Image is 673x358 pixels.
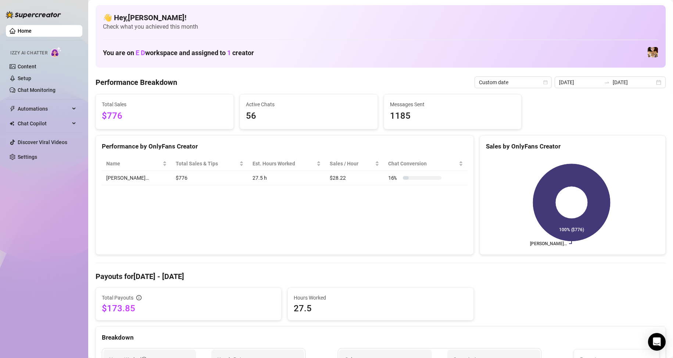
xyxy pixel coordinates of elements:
a: Content [18,64,36,69]
input: Start date [559,78,601,86]
a: Home [18,28,32,34]
span: Total Sales & Tips [176,160,238,168]
img: vixie [648,47,658,57]
span: $776 [102,109,228,123]
h4: Payouts for [DATE] - [DATE] [96,271,666,282]
h4: Performance Breakdown [96,77,177,87]
a: Discover Viral Videos [18,139,67,145]
span: thunderbolt [10,106,15,112]
img: logo-BBDzfeDw.svg [6,11,61,18]
a: Setup [18,75,31,81]
span: Izzy AI Chatter [10,50,47,57]
span: 1 [227,49,231,57]
span: swap-right [604,79,610,85]
span: 16 % [388,174,400,182]
span: calendar [543,80,548,85]
input: End date [613,78,655,86]
span: E D [136,49,145,57]
span: 56 [246,109,372,123]
h4: 👋 Hey, [PERSON_NAME] ! [103,12,658,23]
td: [PERSON_NAME]… [102,171,171,185]
div: Breakdown [102,333,659,343]
th: Total Sales & Tips [171,157,248,171]
div: Sales by OnlyFans Creator [486,142,659,151]
span: Name [106,160,161,168]
h1: You are on workspace and assigned to creator [103,49,254,57]
span: Total Sales [102,100,228,108]
a: Chat Monitoring [18,87,56,93]
span: Automations [18,103,70,115]
td: $28.22 [325,171,384,185]
span: Messages Sent [390,100,516,108]
span: Active Chats [246,100,372,108]
span: Total Payouts [102,294,133,302]
span: $173.85 [102,302,275,314]
span: Check what you achieved this month [103,23,658,31]
span: Hours Worked [294,294,467,302]
td: 27.5 h [248,171,325,185]
img: Chat Copilot [10,121,14,126]
td: $776 [171,171,248,185]
span: to [604,79,610,85]
th: Chat Conversion [384,157,468,171]
th: Sales / Hour [325,157,384,171]
div: Performance by OnlyFans Creator [102,142,468,151]
div: Est. Hours Worked [253,160,315,168]
span: Chat Copilot [18,118,70,129]
span: Custom date [479,77,547,88]
span: 27.5 [294,302,467,314]
span: Sales / Hour [330,160,373,168]
span: info-circle [136,295,142,300]
text: [PERSON_NAME]… [530,241,567,246]
span: 1185 [390,109,516,123]
a: Settings [18,154,37,160]
div: Open Intercom Messenger [648,333,666,351]
img: AI Chatter [50,47,62,57]
span: Chat Conversion [388,160,457,168]
th: Name [102,157,171,171]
